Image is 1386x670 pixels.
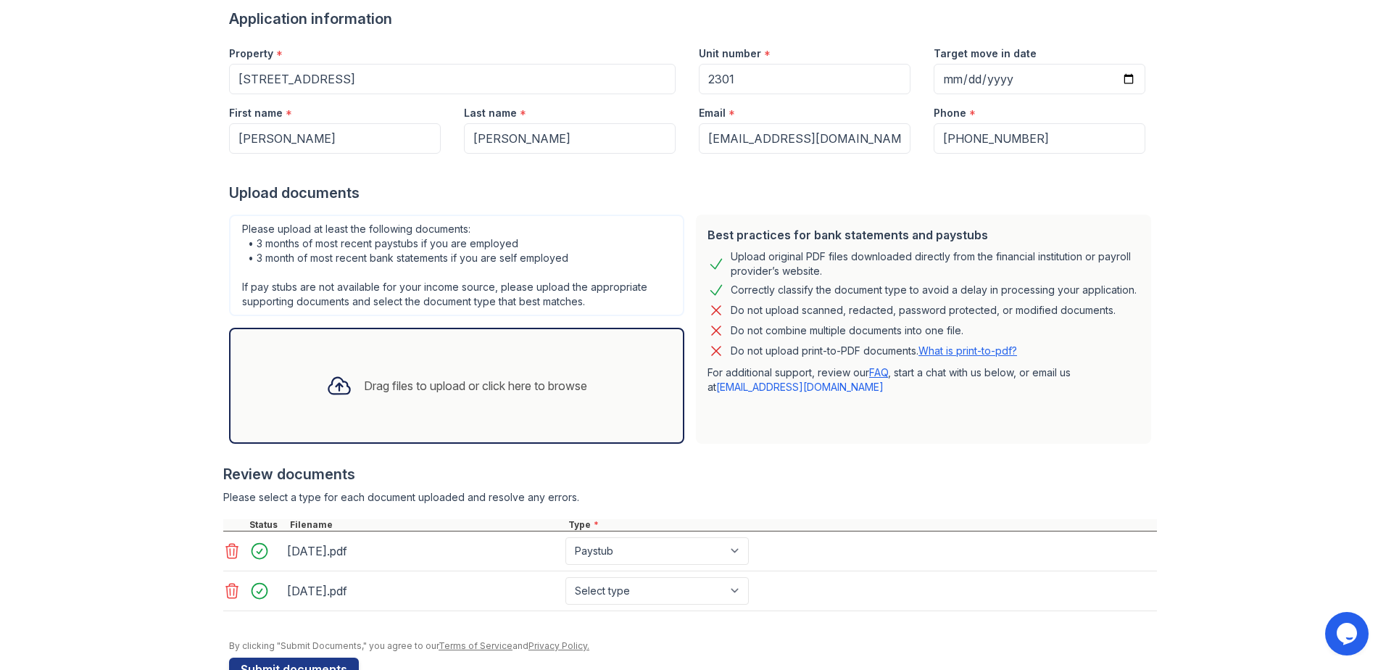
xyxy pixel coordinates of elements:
[716,381,884,393] a: [EMAIL_ADDRESS][DOMAIN_NAME]
[229,183,1157,203] div: Upload documents
[869,366,888,379] a: FAQ
[731,249,1140,278] div: Upload original PDF files downloaded directly from the financial institution or payroll provider’...
[229,106,283,120] label: First name
[565,519,1157,531] div: Type
[229,640,1157,652] div: By clicking "Submit Documents," you agree to our and
[246,519,287,531] div: Status
[934,106,966,120] label: Phone
[229,9,1157,29] div: Application information
[439,640,513,651] a: Terms of Service
[699,106,726,120] label: Email
[364,377,587,394] div: Drag files to upload or click here to browse
[707,365,1140,394] p: For additional support, review our , start a chat with us below, or email us at
[1325,612,1372,655] iframe: chat widget
[528,640,589,651] a: Privacy Policy.
[287,539,560,563] div: [DATE].pdf
[223,464,1157,484] div: Review documents
[229,46,273,61] label: Property
[731,281,1137,299] div: Correctly classify the document type to avoid a delay in processing your application.
[229,215,684,316] div: Please upload at least the following documents: • 3 months of most recent paystubs if you are emp...
[731,344,1017,358] p: Do not upload print-to-PDF documents.
[731,302,1116,319] div: Do not upload scanned, redacted, password protected, or modified documents.
[731,322,963,339] div: Do not combine multiple documents into one file.
[287,579,560,603] div: [DATE].pdf
[934,46,1037,61] label: Target move in date
[464,106,517,120] label: Last name
[287,519,565,531] div: Filename
[699,46,761,61] label: Unit number
[223,490,1157,505] div: Please select a type for each document uploaded and resolve any errors.
[707,226,1140,244] div: Best practices for bank statements and paystubs
[918,344,1017,357] a: What is print-to-pdf?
